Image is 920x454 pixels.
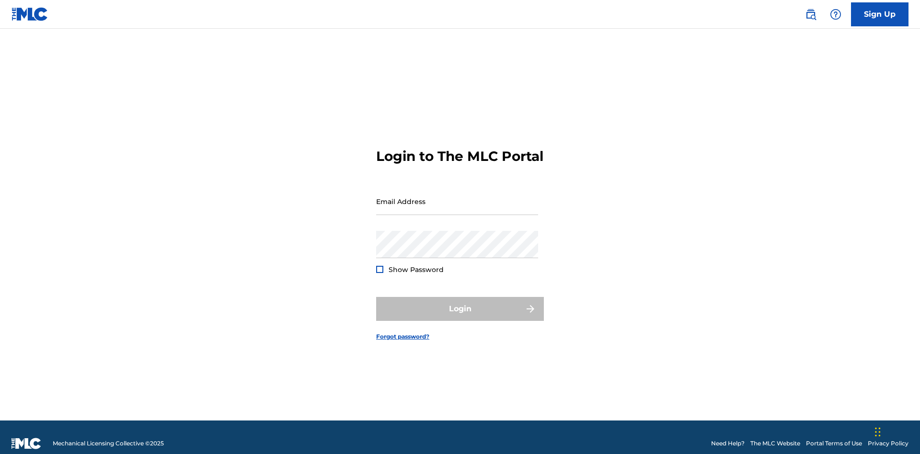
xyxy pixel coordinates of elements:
[750,439,800,448] a: The MLC Website
[376,148,543,165] h3: Login to The MLC Portal
[806,439,862,448] a: Portal Terms of Use
[851,2,908,26] a: Sign Up
[872,408,920,454] iframe: Chat Widget
[376,332,429,341] a: Forgot password?
[711,439,745,448] a: Need Help?
[11,438,41,449] img: logo
[826,5,845,24] div: Help
[830,9,841,20] img: help
[801,5,820,24] a: Public Search
[868,439,908,448] a: Privacy Policy
[389,265,444,274] span: Show Password
[11,7,48,21] img: MLC Logo
[805,9,816,20] img: search
[53,439,164,448] span: Mechanical Licensing Collective © 2025
[875,418,881,446] div: Drag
